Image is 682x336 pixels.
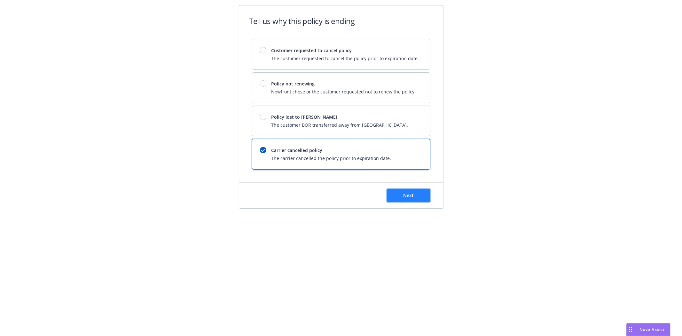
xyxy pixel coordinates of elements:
span: Customer requested to cancel policy [271,47,419,54]
span: The customer BOR transferred away from [GEOGRAPHIC_DATA]. [271,122,408,128]
span: Nova Assist [640,327,665,332]
span: Newfront chose or the customer requested not to renew the policy. [271,88,416,95]
span: Policy lost to [PERSON_NAME] [271,114,408,120]
span: The customer requested to cancel the policy prior to expiration date. [271,55,419,62]
button: Next [387,189,430,202]
button: Nova Assist [626,323,670,336]
div: Drag to move [627,324,635,336]
h1: Tell us why this policy is ending [249,16,355,26]
span: Carrier cancelled policy [271,147,391,154]
span: The carrier cancelled the policy prior to expiration date. [271,155,391,162]
span: Policy not renewing [271,80,416,87]
span: Next [403,192,414,198]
